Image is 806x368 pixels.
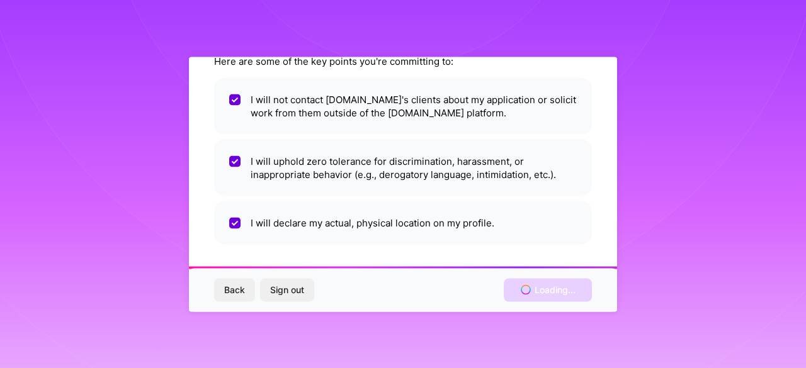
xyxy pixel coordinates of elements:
span: Back [224,284,245,296]
span: Sign out [270,284,304,296]
li: I will not contact [DOMAIN_NAME]'s clients about my application or solicit work from them outside... [214,77,592,134]
button: Sign out [260,279,314,301]
li: I will declare my actual, physical location on my profile. [214,201,592,244]
button: Back [214,279,255,301]
li: I will uphold zero tolerance for discrimination, harassment, or inappropriate behavior (e.g., der... [214,139,592,196]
